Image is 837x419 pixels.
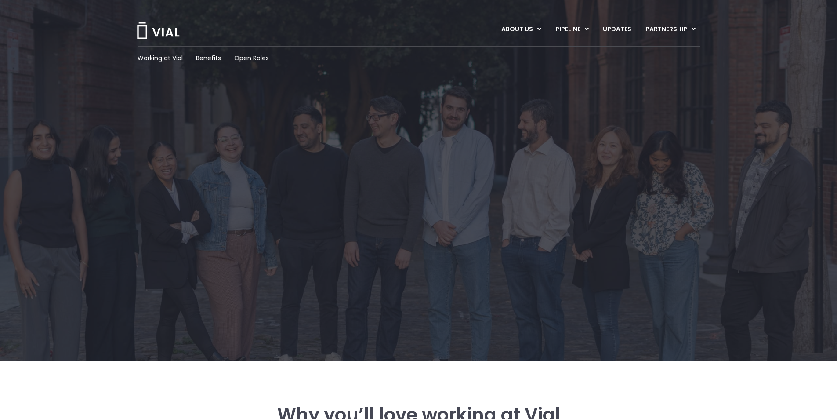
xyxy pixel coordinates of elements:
[596,22,638,37] a: UPDATES
[196,54,221,63] a: Benefits
[138,54,183,63] a: Working at Vial
[548,22,595,37] a: PIPELINEMenu Toggle
[234,54,269,63] a: Open Roles
[638,22,703,37] a: PARTNERSHIPMenu Toggle
[494,22,548,37] a: ABOUT USMenu Toggle
[136,22,180,39] img: Vial Logo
